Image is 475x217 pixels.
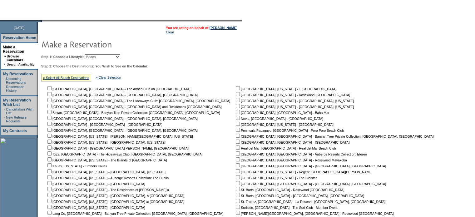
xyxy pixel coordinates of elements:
td: · [4,107,5,115]
nobr: [GEOGRAPHIC_DATA], [GEOGRAPHIC_DATA] - [GEOGRAPHIC_DATA], [GEOGRAPHIC_DATA] [46,93,198,97]
span: [DATE] [14,26,24,30]
b: » [4,54,6,58]
img: blank.gif [42,20,43,22]
nobr: [GEOGRAPHIC_DATA], [US_STATE] - Auberge Resorts Collection: The Dunlin [46,176,169,180]
nobr: [GEOGRAPHIC_DATA], [US_STATE] - Rosewood [GEOGRAPHIC_DATA] [235,93,350,97]
nobr: [PERSON_NAME][GEOGRAPHIC_DATA], [GEOGRAPHIC_DATA] - Rosewood [GEOGRAPHIC_DATA] [235,212,393,215]
nobr: Kaua'i, [US_STATE] - Timbers Kaua'i [46,164,107,168]
nobr: [GEOGRAPHIC_DATA], [US_STATE] - Regent [GEOGRAPHIC_DATA][PERSON_NAME] [235,170,373,174]
nobr: Lang Co, [GEOGRAPHIC_DATA] - Banyan Tree Private Collection: [GEOGRAPHIC_DATA], [GEOGRAPHIC_DATA] [46,212,223,215]
nobr: [GEOGRAPHIC_DATA], [GEOGRAPHIC_DATA] - [GEOGRAPHIC_DATA], [GEOGRAPHIC_DATA] [235,182,386,186]
nobr: Ibiza, [GEOGRAPHIC_DATA] - The Hideaways Club: [GEOGRAPHIC_DATA], [GEOGRAPHIC_DATA] [46,152,203,156]
nobr: Surfside, [GEOGRAPHIC_DATA] - The Surf Club - Member Event [235,206,338,210]
nobr: [GEOGRAPHIC_DATA], [US_STATE] - [GEOGRAPHIC_DATA] [235,123,334,126]
nobr: [GEOGRAPHIC_DATA], [US_STATE] - [PERSON_NAME][GEOGRAPHIC_DATA], [US_STATE] [46,135,193,138]
nobr: [GEOGRAPHIC_DATA], [GEOGRAPHIC_DATA] - [GEOGRAPHIC_DATA] [235,141,349,144]
nobr: [GEOGRAPHIC_DATA], [GEOGRAPHIC_DATA] - Banyan Tree Private Collection: [GEOGRAPHIC_DATA], [GEOGRA... [235,135,433,138]
nobr: [GEOGRAPHIC_DATA], [GEOGRAPHIC_DATA] - Auberge Resorts Collection: Etereo [235,152,367,156]
a: My Contracts [3,129,27,133]
a: Upcoming Reservations [6,77,26,84]
nobr: [GEOGRAPHIC_DATA], [US_STATE] - 1 [GEOGRAPHIC_DATA] [235,87,336,91]
nobr: Real del Mar, [GEOGRAPHIC_DATA] - Real del Mar Beach Club [235,146,336,150]
a: Clear [166,30,174,34]
nobr: [GEOGRAPHIC_DATA], [GEOGRAPHIC_DATA] - Rosewood Mayakoba [235,158,347,162]
a: Cancellation Wish List [6,107,33,115]
a: » Clear Selection [96,76,121,79]
nobr: St. Tropez, [GEOGRAPHIC_DATA] - La Reserve: [GEOGRAPHIC_DATA], [GEOGRAPHIC_DATA] [235,200,385,204]
b: Step 2: Choose the Destination(s) You Wish to See on the Calendar: [41,64,148,68]
nobr: Bintan, [GEOGRAPHIC_DATA] - Banyan Tree Private Collection: [GEOGRAPHIC_DATA], [GEOGRAPHIC_DATA] [46,111,220,115]
a: New Release Requests [6,116,26,123]
nobr: [GEOGRAPHIC_DATA], [US_STATE] - [GEOGRAPHIC_DATA] [46,182,145,186]
nobr: [GEOGRAPHIC_DATA], [GEOGRAPHIC_DATA] - [GEOGRAPHIC_DATA], [GEOGRAPHIC_DATA] [235,164,386,168]
nobr: Nevis, [GEOGRAPHIC_DATA] - [GEOGRAPHIC_DATA] [235,117,323,121]
a: Reservation Home [3,36,36,40]
nobr: [GEOGRAPHIC_DATA], [US_STATE] - The Residences of [PERSON_NAME]'a [46,188,169,192]
a: My Reservations [3,72,33,76]
nobr: [GEOGRAPHIC_DATA], [US_STATE] - [GEOGRAPHIC_DATA], [US_STATE] [235,99,354,103]
td: · [4,85,5,92]
nobr: [GEOGRAPHIC_DATA], [US_STATE] - [GEOGRAPHIC_DATA], A [GEOGRAPHIC_DATA] [46,194,184,198]
nobr: [GEOGRAPHIC_DATA], [GEOGRAPHIC_DATA] - [GEOGRAPHIC_DATA] and Residences [GEOGRAPHIC_DATA] [46,105,221,109]
img: promoShadowLeftCorner.gif [40,20,42,22]
a: [PERSON_NAME] [210,26,237,30]
a: » Select All Beach Destinations [43,76,89,80]
td: · [4,77,5,84]
nobr: [GEOGRAPHIC_DATA], [US_STATE] - [GEOGRAPHIC_DATA], [US_STATE] [235,105,354,109]
nobr: [GEOGRAPHIC_DATA], [GEOGRAPHIC_DATA] - The Hideaways Club: [GEOGRAPHIC_DATA], [GEOGRAPHIC_DATA] [46,99,230,103]
nobr: St. Barts, [GEOGRAPHIC_DATA] - Rosewood [GEOGRAPHIC_DATA] [235,188,344,192]
nobr: [GEOGRAPHIC_DATA] - [GEOGRAPHIC_DATA] - [GEOGRAPHIC_DATA] [46,123,162,126]
b: Step 1: Choose a Lifestyle: [41,55,84,59]
nobr: [GEOGRAPHIC_DATA], [US_STATE] - [GEOGRAPHIC_DATA] [46,206,145,210]
a: My Reservation Wish List [3,98,31,107]
a: Make a Reservation [3,45,24,54]
nobr: [GEOGRAPHIC_DATA], [US_STATE] - [GEOGRAPHIC_DATA], [US_STATE] [46,141,166,144]
span: You are acting on behalf of: [166,26,237,30]
td: · [4,116,5,123]
nobr: [GEOGRAPHIC_DATA], [US_STATE] - The Cloister [235,176,317,180]
nobr: [GEOGRAPHIC_DATA], [US_STATE] - The Islands of [GEOGRAPHIC_DATA] [46,158,167,162]
nobr: [GEOGRAPHIC_DATA], [GEOGRAPHIC_DATA] - [GEOGRAPHIC_DATA], [GEOGRAPHIC_DATA] [46,129,198,132]
nobr: [GEOGRAPHIC_DATA], [GEOGRAPHIC_DATA] - [GEOGRAPHIC_DATA], [GEOGRAPHIC_DATA] [46,117,198,121]
img: pgTtlMakeReservation.gif [41,38,166,50]
td: · [4,62,6,66]
nobr: Peninsula Papagayo, [GEOGRAPHIC_DATA] - Poro Poro Beach Club [235,129,344,132]
a: Browse Calendars [7,54,23,62]
nobr: [GEOGRAPHIC_DATA], [GEOGRAPHIC_DATA] - Baha Mar [235,111,329,115]
a: Reservation History [6,85,24,92]
nobr: St. Barts, [GEOGRAPHIC_DATA] - [GEOGRAPHIC_DATA], [GEOGRAPHIC_DATA] [235,194,364,198]
nobr: [GEOGRAPHIC_DATA], [US_STATE] - [GEOGRAPHIC_DATA], [US_STATE] [46,170,166,174]
a: Search Availability [7,62,34,66]
nobr: [GEOGRAPHIC_DATA] - [GEOGRAPHIC_DATA][PERSON_NAME], [GEOGRAPHIC_DATA] [46,146,189,150]
nobr: [GEOGRAPHIC_DATA], [US_STATE] - [GEOGRAPHIC_DATA] at [GEOGRAPHIC_DATA] [46,200,184,204]
nobr: [GEOGRAPHIC_DATA], [GEOGRAPHIC_DATA] - The Abaco Club on [GEOGRAPHIC_DATA] [46,87,190,91]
